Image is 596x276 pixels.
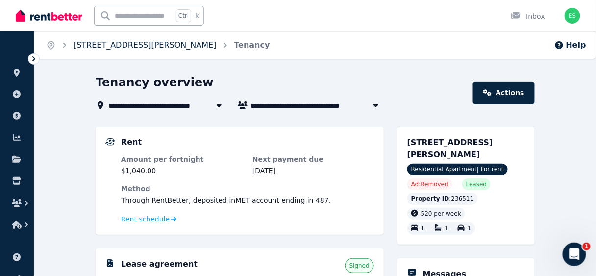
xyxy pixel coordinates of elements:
[74,40,217,50] a: [STREET_ADDRESS][PERSON_NAME]
[511,11,545,21] div: Inbox
[252,166,374,176] dd: [DATE]
[16,8,82,23] img: RentBetter
[421,210,461,217] span: 520 per week
[105,138,115,146] img: Rental Payments
[565,8,580,24] img: Elaine Sheeley
[234,40,270,50] a: Tenancy
[554,39,586,51] button: Help
[583,243,591,250] span: 1
[176,9,191,22] span: Ctrl
[252,154,374,164] dt: Next payment due
[121,258,198,270] h5: Lease agreement
[121,214,177,224] a: Rent schedule
[121,196,331,204] span: Through RentBetter , deposited in MET account ending in 487 .
[445,225,448,232] span: 1
[121,184,374,193] dt: Method
[121,154,243,164] dt: Amount per fortnight
[407,164,508,175] span: Residential Apartment | For rent
[407,193,478,205] div: : 236511
[34,31,282,59] nav: Breadcrumb
[96,75,214,90] h1: Tenancy overview
[349,262,370,270] span: Signed
[466,180,487,188] span: Leased
[411,180,448,188] span: Ad: Removed
[563,243,586,266] iframe: Intercom live chat
[195,12,199,20] span: k
[411,195,449,203] span: Property ID
[121,137,142,148] h5: Rent
[468,225,472,232] span: 1
[421,225,425,232] span: 1
[407,138,493,159] span: [STREET_ADDRESS][PERSON_NAME]
[473,82,535,104] a: Actions
[121,214,170,224] span: Rent schedule
[121,166,243,176] dd: $1,040.00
